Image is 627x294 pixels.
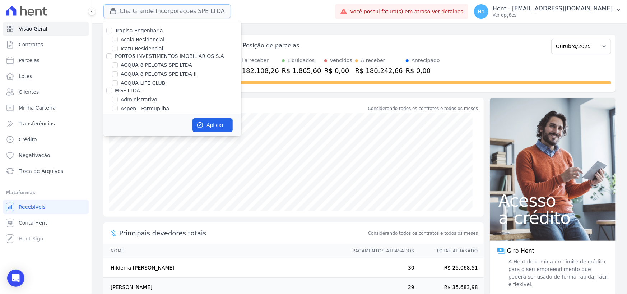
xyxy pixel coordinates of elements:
[3,69,89,83] a: Lotes
[19,41,43,48] span: Contratos
[282,66,321,75] div: R$ 1.865,60
[121,105,169,112] label: Aspen - Farroupilha
[115,53,224,59] label: PORTO5 INVESTIMENTOS IMOBILIARIOS S.A
[3,132,89,147] a: Crédito
[121,36,164,43] label: Acaiá Residencial
[415,244,484,258] th: Total Atrasado
[415,258,484,278] td: R$ 25.068,51
[19,57,40,64] span: Parcelas
[19,219,47,226] span: Conta Hent
[3,148,89,162] a: Negativação
[468,1,627,22] button: Ha Hent - [EMAIL_ADDRESS][DOMAIN_NAME] Ver opções
[432,9,463,14] a: Ver detalhes
[507,247,534,255] span: Giro Hent
[288,57,315,64] div: Liquidados
[355,66,403,75] div: R$ 180.242,66
[3,116,89,131] a: Transferências
[231,57,279,64] div: Total a receber
[3,22,89,36] a: Visão Geral
[19,120,55,127] span: Transferências
[478,9,484,14] span: Ha
[115,88,141,93] label: MGF LTDA.
[115,28,163,33] label: Trapisa Engenharia
[3,216,89,230] a: Conta Hent
[368,105,478,112] div: Considerando todos os contratos e todos os meses
[121,45,163,52] label: Icatu Residencial
[498,209,607,226] span: a crédito
[368,230,478,236] span: Considerando todos os contratos e todos os meses
[350,8,463,15] span: Você possui fatura(s) em atraso.
[192,118,233,132] button: Aplicar
[346,258,415,278] td: 30
[121,61,192,69] label: ACQUA 8 PELOTAS SPE LTDA
[493,12,613,18] p: Ver opções
[19,203,46,211] span: Recebíveis
[3,37,89,52] a: Contratos
[498,192,607,209] span: Acesso
[361,57,385,64] div: A receber
[7,270,24,287] div: Open Intercom Messenger
[19,25,47,32] span: Visão Geral
[346,244,415,258] th: Pagamentos Atrasados
[507,258,608,288] span: A Hent determina um limite de crédito para o seu empreendimento que poderá ser usado de forma ráp...
[103,258,346,278] td: Hildenia [PERSON_NAME]
[3,164,89,178] a: Troca de Arquivos
[119,104,367,113] div: Saldo devedor total
[324,66,352,75] div: R$ 0,00
[19,136,37,143] span: Crédito
[6,188,86,197] div: Plataformas
[3,85,89,99] a: Clientes
[19,152,50,159] span: Negativação
[330,57,352,64] div: Vencidos
[19,104,56,111] span: Minha Carteira
[3,200,89,214] a: Recebíveis
[243,41,299,50] div: Posição de parcelas
[19,88,39,96] span: Clientes
[3,101,89,115] a: Minha Carteira
[103,244,346,258] th: Nome
[19,167,63,175] span: Troca de Arquivos
[231,66,279,75] div: R$ 182.108,26
[406,66,440,75] div: R$ 0,00
[3,53,89,68] a: Parcelas
[119,228,367,238] span: Principais devedores totais
[19,73,32,80] span: Lotes
[493,5,613,12] p: Hent - [EMAIL_ADDRESS][DOMAIN_NAME]
[121,96,157,104] label: Administrativo
[103,4,231,18] button: Chã Grande Incorporações SPE LTDA
[412,57,440,64] div: Antecipado
[121,79,165,87] label: ACQUA LIFE CLUB
[121,70,197,78] label: ACQUA 8 PELOTAS SPE LTDA II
